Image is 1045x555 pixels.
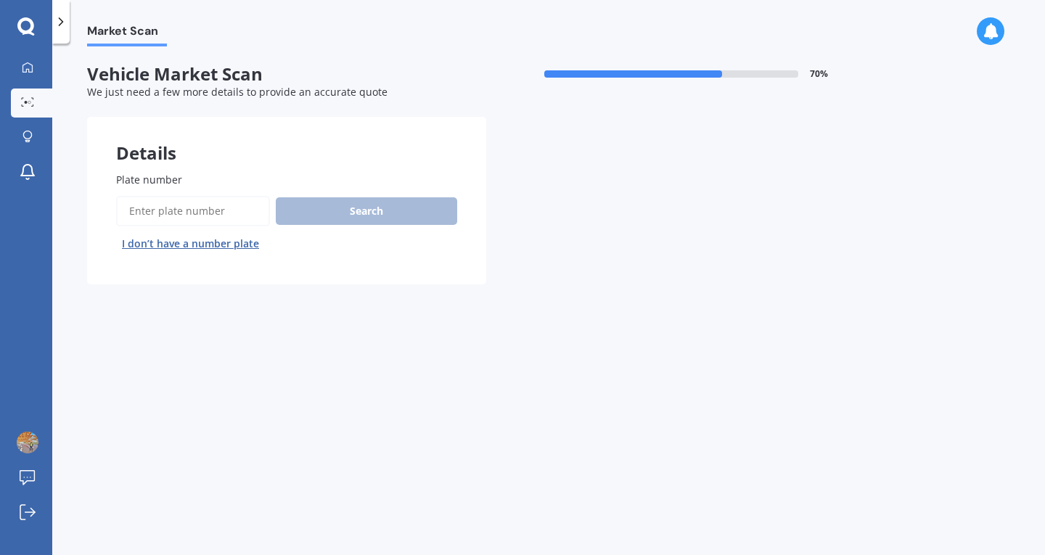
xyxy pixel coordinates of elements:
[116,232,265,255] button: I don’t have a number plate
[87,85,388,99] span: We just need a few more details to provide an accurate quote
[87,117,486,160] div: Details
[116,173,182,186] span: Plate number
[810,69,828,79] span: 70 %
[17,432,38,453] img: ACg8ocINyNsQlnzXIvXaKpCjfmxyFsruDo8W5_FS38GUaHUxc4lXXbY4=s96-c
[87,24,167,44] span: Market Scan
[116,196,270,226] input: Enter plate number
[87,64,486,85] span: Vehicle Market Scan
